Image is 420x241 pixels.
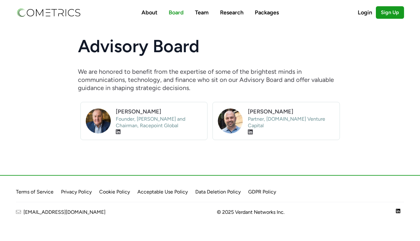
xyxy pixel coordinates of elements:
[248,189,276,195] a: GDPR Policy
[248,116,335,129] p: Partner, [DOMAIN_NAME] Venture Capital
[376,6,404,19] a: Sign Up
[99,189,130,195] a: Cookie Policy
[16,189,54,195] a: Terms of Service
[217,208,284,216] span: © 2025 Verdant Networks Inc.
[248,128,253,135] a: Visit LinkedIn profile
[248,107,335,116] h2: [PERSON_NAME]
[78,68,342,92] p: We are honored to benefit from the expertise of some of the brightest minds in communications, te...
[358,8,376,17] a: Login
[220,9,243,16] a: Research
[61,189,92,195] a: Privacy Policy
[218,108,243,133] img: team
[16,208,105,216] a: [EMAIL_ADDRESS][DOMAIN_NAME]
[255,9,279,16] a: Packages
[137,189,188,195] a: Acceptable Use Policy
[396,208,400,216] a: Visit our company LinkedIn page
[16,7,81,18] img: Cometrics
[195,189,241,195] a: Data Deletion Policy
[141,9,157,16] a: About
[116,107,202,116] h2: [PERSON_NAME]
[116,116,202,129] p: Founder, [PERSON_NAME] and Chairman, Racepoint Global
[116,128,121,135] a: Visit LinkedIn profile
[86,108,111,133] img: team
[78,38,342,55] h1: Advisory Board
[195,9,209,16] a: Team
[169,9,184,16] a: Board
